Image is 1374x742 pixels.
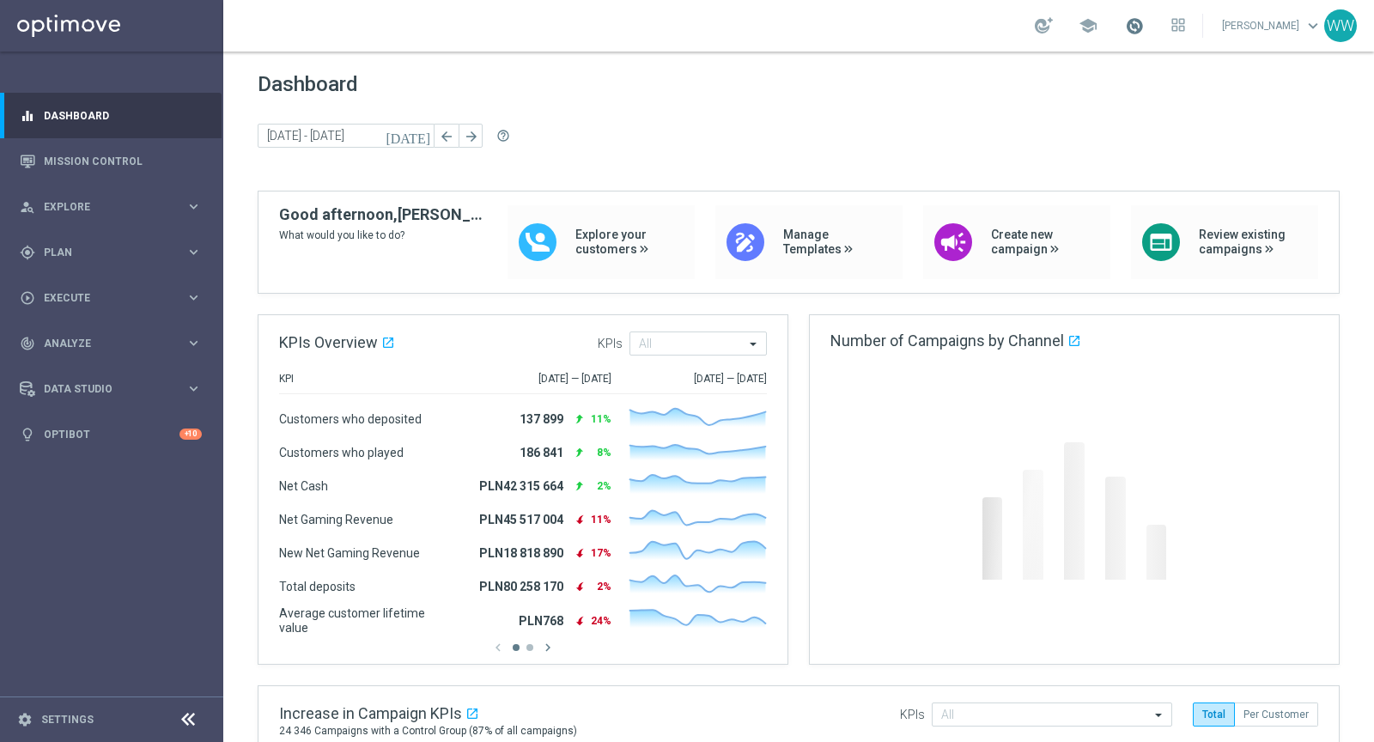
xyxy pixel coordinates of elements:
[20,93,202,138] div: Dashboard
[20,427,35,442] i: lightbulb
[20,411,202,457] div: Optibot
[19,337,203,350] button: track_changes Analyze keyboard_arrow_right
[185,380,202,397] i: keyboard_arrow_right
[20,336,35,351] i: track_changes
[20,336,185,351] div: Analyze
[19,428,203,441] button: lightbulb Optibot +10
[20,290,185,306] div: Execute
[44,293,185,303] span: Execute
[20,245,185,260] div: Plan
[185,244,202,260] i: keyboard_arrow_right
[1079,16,1097,35] span: school
[19,246,203,259] button: gps_fixed Plan keyboard_arrow_right
[1324,9,1357,42] div: WW
[20,199,35,215] i: person_search
[185,335,202,351] i: keyboard_arrow_right
[19,200,203,214] button: person_search Explore keyboard_arrow_right
[20,108,35,124] i: equalizer
[44,138,202,184] a: Mission Control
[44,202,185,212] span: Explore
[185,198,202,215] i: keyboard_arrow_right
[20,245,35,260] i: gps_fixed
[20,138,202,184] div: Mission Control
[20,290,35,306] i: play_circle_outline
[20,199,185,215] div: Explore
[44,247,185,258] span: Plan
[19,109,203,123] button: equalizer Dashboard
[20,381,185,397] div: Data Studio
[44,93,202,138] a: Dashboard
[1304,16,1322,35] span: keyboard_arrow_down
[44,338,185,349] span: Analyze
[19,382,203,396] button: Data Studio keyboard_arrow_right
[19,155,203,168] button: Mission Control
[179,429,202,440] div: +10
[1220,13,1324,39] a: [PERSON_NAME]keyboard_arrow_down
[185,289,202,306] i: keyboard_arrow_right
[19,291,203,305] button: play_circle_outline Execute keyboard_arrow_right
[44,411,179,457] a: Optibot
[17,712,33,727] i: settings
[44,384,185,394] span: Data Studio
[41,715,94,725] a: Settings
